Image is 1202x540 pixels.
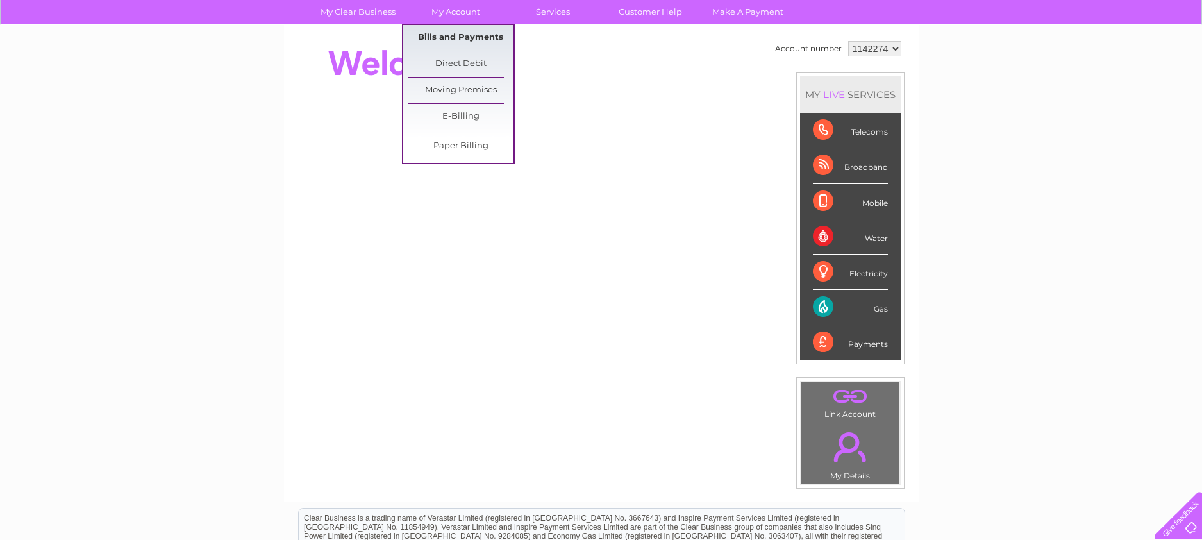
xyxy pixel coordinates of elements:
[813,325,888,360] div: Payments
[976,55,1001,64] a: Water
[408,133,513,159] a: Paper Billing
[1008,55,1037,64] a: Energy
[813,255,888,290] div: Electricity
[1090,55,1109,64] a: Blog
[1160,55,1190,64] a: Log out
[800,76,901,113] div: MY SERVICES
[813,113,888,148] div: Telecoms
[408,78,513,103] a: Moving Premises
[299,7,905,62] div: Clear Business is a trading name of Verastar Limited (registered in [GEOGRAPHIC_DATA] No. 3667643...
[813,148,888,183] div: Broadband
[408,51,513,77] a: Direct Debit
[960,6,1049,22] a: 0333 014 3131
[801,421,900,484] td: My Details
[813,290,888,325] div: Gas
[801,382,900,422] td: Link Account
[821,89,847,101] div: LIVE
[408,25,513,51] a: Bills and Payments
[1117,55,1148,64] a: Contact
[813,184,888,219] div: Mobile
[1044,55,1083,64] a: Telecoms
[772,38,845,60] td: Account number
[805,425,896,469] a: .
[42,33,108,72] img: logo.png
[813,219,888,255] div: Water
[408,104,513,130] a: E-Billing
[805,385,896,408] a: .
